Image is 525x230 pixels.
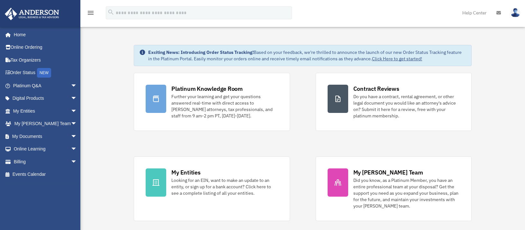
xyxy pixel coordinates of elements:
[316,157,472,221] a: My [PERSON_NAME] Team Did you know, as a Platinum Member, you have an entire professional team at...
[353,93,460,119] div: Do you have a contract, rental agreement, or other legal document you would like an attorney's ad...
[353,85,399,93] div: Contract Reviews
[148,49,466,62] div: Based on your feedback, we're thrilled to announce the launch of our new Order Status Tracking fe...
[5,130,87,143] a: My Documentsarrow_drop_down
[5,143,87,156] a: Online Learningarrow_drop_down
[5,168,87,181] a: Events Calendar
[171,93,278,119] div: Further your learning and get your questions answered real-time with direct access to [PERSON_NAM...
[5,79,87,92] a: Platinum Q&Aarrow_drop_down
[148,49,254,55] strong: Exciting News: Introducing Order Status Tracking!
[134,157,290,221] a: My Entities Looking for an EIN, want to make an update to an entity, or sign up for a bank accoun...
[5,66,87,80] a: Order StatusNEW
[71,117,84,131] span: arrow_drop_down
[353,177,460,209] div: Did you know, as a Platinum Member, you have an entire professional team at your disposal? Get th...
[5,92,87,105] a: Digital Productsarrow_drop_down
[87,11,95,17] a: menu
[5,28,84,41] a: Home
[134,73,290,131] a: Platinum Knowledge Room Further your learning and get your questions answered real-time with dire...
[71,155,84,168] span: arrow_drop_down
[5,105,87,117] a: My Entitiesarrow_drop_down
[107,9,114,16] i: search
[171,168,200,176] div: My Entities
[5,54,87,66] a: Tax Organizers
[37,68,51,78] div: NEW
[71,143,84,156] span: arrow_drop_down
[353,168,423,176] div: My [PERSON_NAME] Team
[71,130,84,143] span: arrow_drop_down
[372,56,422,62] a: Click Here to get started!
[171,85,243,93] div: Platinum Knowledge Room
[511,8,520,17] img: User Pic
[71,105,84,118] span: arrow_drop_down
[5,155,87,168] a: Billingarrow_drop_down
[71,92,84,105] span: arrow_drop_down
[5,41,87,54] a: Online Ordering
[87,9,95,17] i: menu
[71,79,84,92] span: arrow_drop_down
[316,73,472,131] a: Contract Reviews Do you have a contract, rental agreement, or other legal document you would like...
[3,8,61,20] img: Anderson Advisors Platinum Portal
[171,177,278,196] div: Looking for an EIN, want to make an update to an entity, or sign up for a bank account? Click her...
[5,117,87,130] a: My [PERSON_NAME] Teamarrow_drop_down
